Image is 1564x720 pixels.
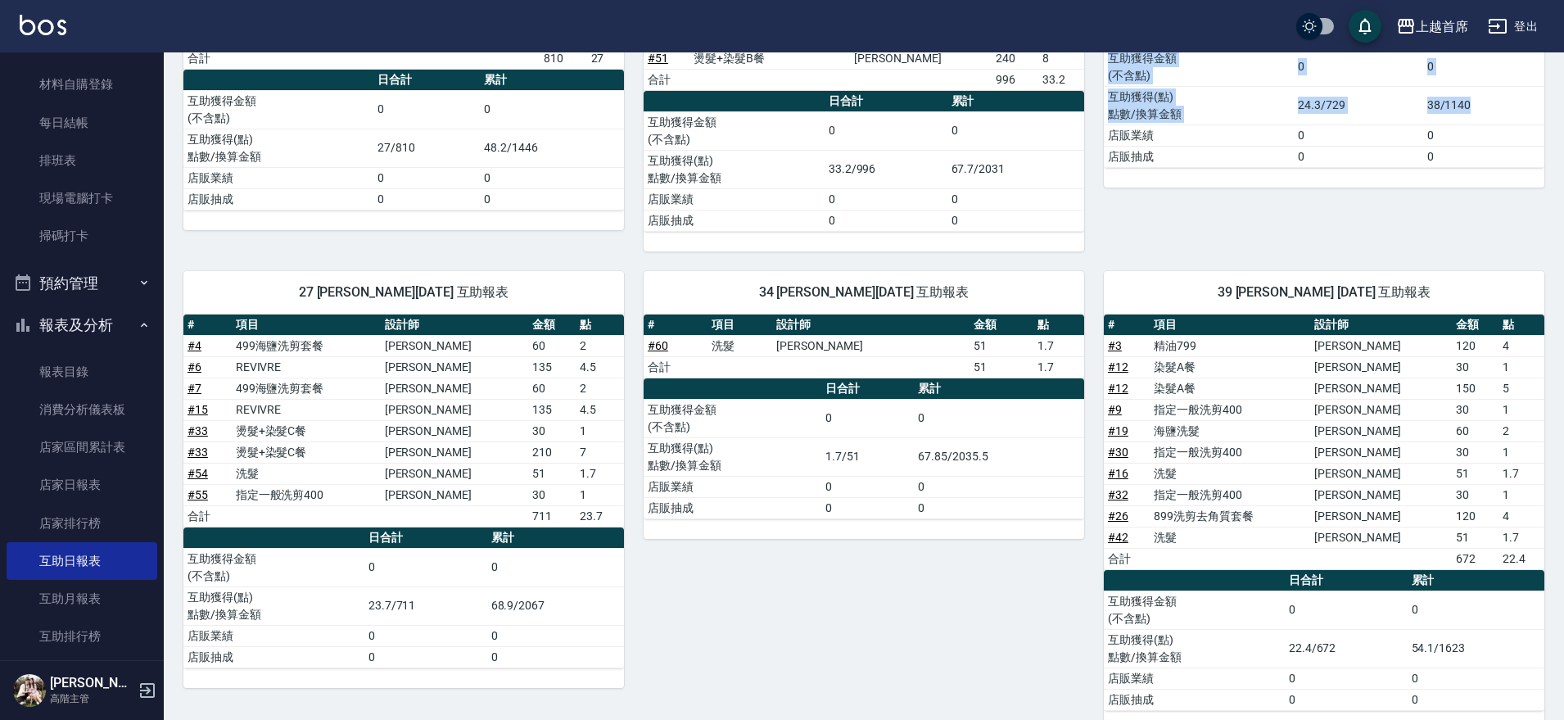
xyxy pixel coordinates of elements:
[1310,356,1452,378] td: [PERSON_NAME]
[528,505,576,527] td: 711
[381,399,528,420] td: [PERSON_NAME]
[188,446,208,459] a: #33
[1104,548,1150,569] td: 合計
[7,353,157,391] a: 報表目錄
[1150,399,1310,420] td: 指定一般洗剪400
[1108,339,1122,352] a: #3
[1294,125,1423,146] td: 0
[373,188,480,210] td: 0
[183,528,624,668] table: a dense table
[1104,27,1544,168] table: a dense table
[1285,629,1408,668] td: 22.4/672
[1108,424,1128,437] a: #19
[183,129,373,167] td: 互助獲得(點) 點數/換算金額
[772,315,970,336] th: 設計師
[914,378,1084,400] th: 累計
[914,437,1084,476] td: 67.85/2035.5
[707,315,771,336] th: 項目
[1408,668,1544,689] td: 0
[183,548,364,586] td: 互助獲得金額 (不含點)
[644,497,821,518] td: 店販抽成
[1498,505,1544,527] td: 4
[528,442,576,463] td: 210
[1310,527,1452,548] td: [PERSON_NAME]
[1452,356,1498,378] td: 30
[825,111,947,150] td: 0
[1416,16,1468,37] div: 上越首席
[576,505,624,527] td: 23.7
[381,378,528,399] td: [PERSON_NAME]
[1150,442,1310,463] td: 指定一般洗剪400
[644,210,825,231] td: 店販抽成
[1452,378,1498,399] td: 150
[1310,505,1452,527] td: [PERSON_NAME]
[1285,570,1408,591] th: 日合計
[1452,463,1498,484] td: 51
[1150,356,1310,378] td: 染髮A餐
[1498,527,1544,548] td: 1.7
[970,356,1033,378] td: 51
[373,129,480,167] td: 27/810
[1408,591,1544,629] td: 0
[1104,125,1294,146] td: 店販業績
[648,339,668,352] a: #60
[1408,570,1544,591] th: 累計
[183,167,373,188] td: 店販業績
[1452,420,1498,442] td: 60
[1310,463,1452,484] td: [PERSON_NAME]
[528,420,576,442] td: 30
[1498,315,1544,336] th: 點
[1150,378,1310,399] td: 染髮A餐
[1294,146,1423,167] td: 0
[1108,403,1122,416] a: #9
[381,356,528,378] td: [PERSON_NAME]
[992,69,1037,90] td: 996
[7,542,157,580] a: 互助日報表
[183,70,624,211] table: a dense table
[232,442,381,463] td: 燙髮+染髮C餐
[188,424,208,437] a: #33
[188,339,201,352] a: #4
[1423,146,1544,167] td: 0
[1150,527,1310,548] td: 洗髮
[7,580,157,618] a: 互助月報表
[480,129,624,167] td: 48.2/1446
[1033,335,1084,356] td: 1.7
[825,91,947,112] th: 日合計
[644,91,1084,232] table: a dense table
[1285,591,1408,629] td: 0
[183,646,364,668] td: 店販抽成
[480,167,624,188] td: 0
[188,360,201,374] a: #6
[381,420,528,442] td: [PERSON_NAME]
[373,90,480,129] td: 0
[1423,48,1544,86] td: 0
[1498,399,1544,420] td: 1
[1310,484,1452,505] td: [PERSON_NAME]
[13,674,46,707] img: Person
[1498,335,1544,356] td: 4
[576,484,624,505] td: 1
[1108,509,1128,523] a: #26
[1104,48,1294,86] td: 互助獲得金額 (不含點)
[1452,315,1498,336] th: 金額
[183,315,624,528] table: a dense table
[648,52,668,65] a: #51
[850,48,992,69] td: [PERSON_NAME]
[7,656,157,694] a: 互助點數明細
[373,167,480,188] td: 0
[183,625,364,646] td: 店販業績
[1452,399,1498,420] td: 30
[1108,488,1128,501] a: #32
[576,335,624,356] td: 2
[50,691,133,706] p: 高階主管
[232,463,381,484] td: 洗髮
[821,437,914,476] td: 1.7/51
[1498,484,1544,505] td: 1
[1033,356,1084,378] td: 1.7
[381,484,528,505] td: [PERSON_NAME]
[183,315,232,336] th: #
[1498,378,1544,399] td: 5
[7,142,157,179] a: 排班表
[1108,531,1128,544] a: #42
